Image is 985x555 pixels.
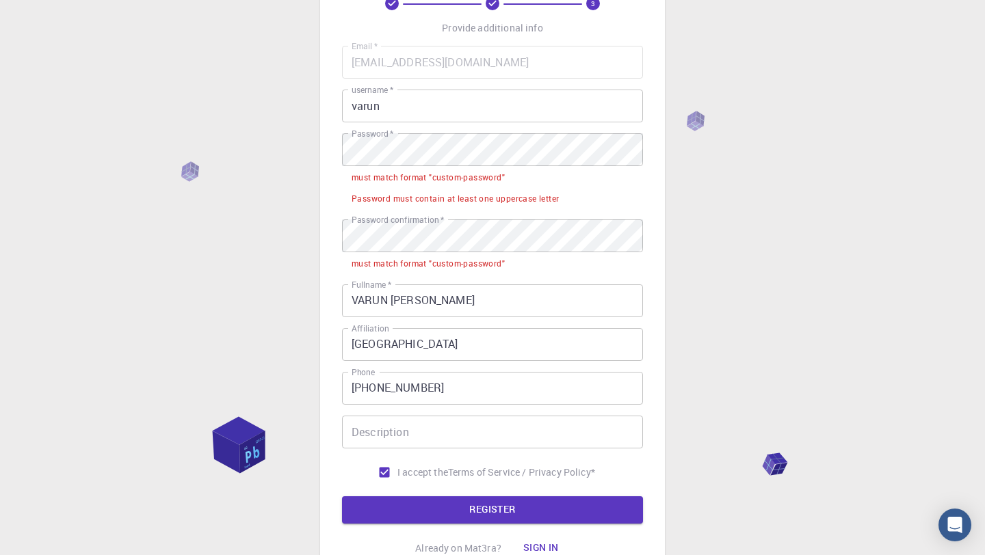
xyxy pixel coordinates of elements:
span: I accept the [397,465,448,479]
p: Terms of Service / Privacy Policy * [448,465,595,479]
a: Terms of Service / Privacy Policy* [448,465,595,479]
p: Already on Mat3ra? [415,541,501,555]
label: Affiliation [352,323,389,334]
button: REGISTER [342,496,643,524]
label: Password confirmation [352,214,444,226]
p: Provide additional info [442,21,542,35]
div: Open Intercom Messenger [938,509,971,541]
div: must match format "custom-password" [352,257,505,271]
label: Phone [352,366,375,378]
label: Password [352,128,393,139]
label: Email [352,40,378,52]
label: username [352,84,393,96]
label: Fullname [352,279,391,290]
div: Password must contain at least one uppercase letter [352,192,559,206]
div: must match format "custom-password" [352,171,505,185]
